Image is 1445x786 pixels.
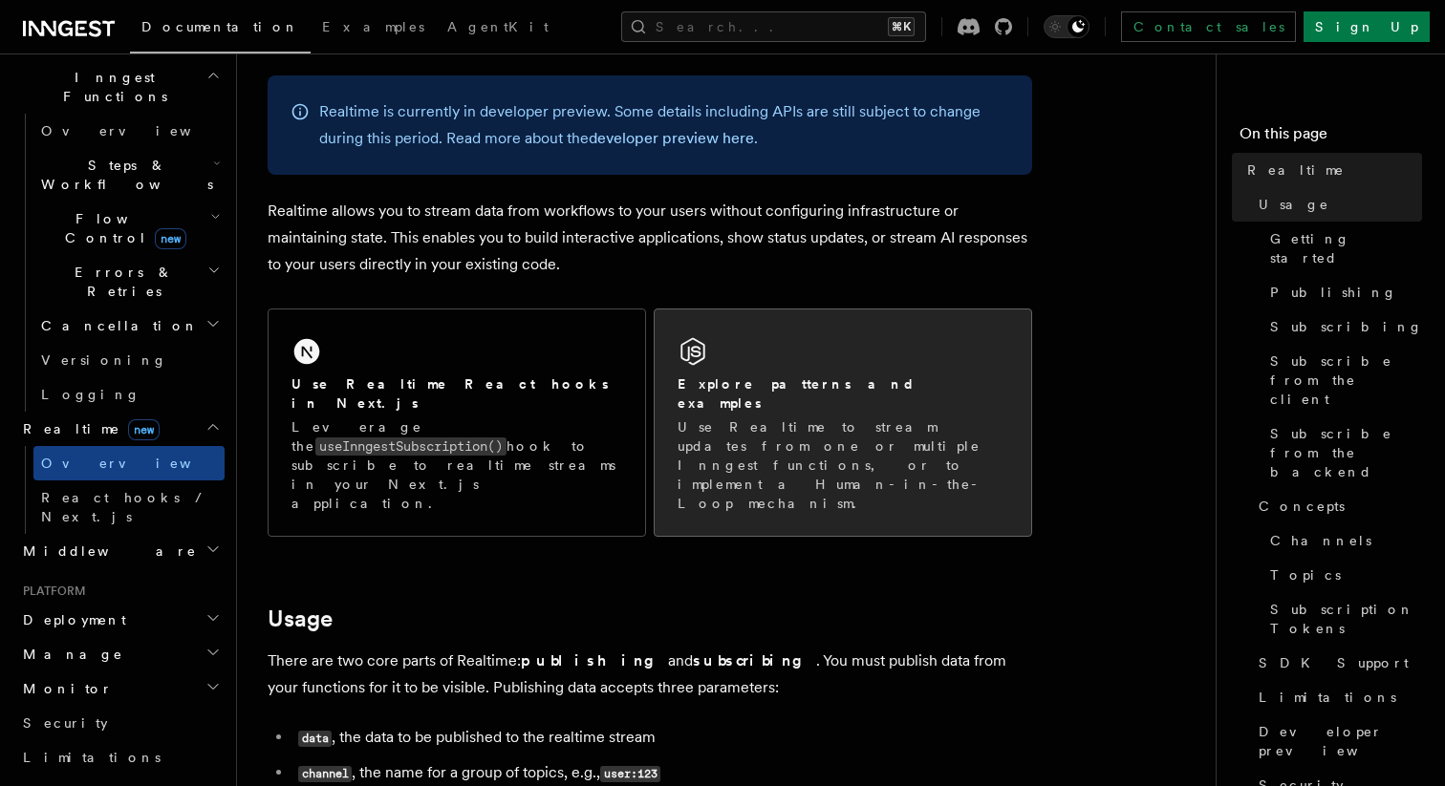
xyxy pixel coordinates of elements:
[33,114,225,148] a: Overview
[1270,600,1422,638] span: Subscription Tokens
[1251,187,1422,222] a: Usage
[33,209,210,247] span: Flow Control
[315,437,507,456] code: useInngestSubscription()
[141,19,299,34] span: Documentation
[268,648,1032,701] p: There are two core parts of Realtime: and . You must publish data from your functions for it to b...
[15,706,225,740] a: Security
[621,11,926,42] button: Search...⌘K
[1251,489,1422,523] a: Concepts
[15,114,225,412] div: Inngest Functions
[292,724,1032,752] li: , the data to be published to the realtime stream
[15,671,225,706] button: Monitor
[33,377,225,412] a: Logging
[1251,680,1422,714] a: Limitations
[1270,531,1371,550] span: Channels
[41,352,167,368] span: Versioning
[23,715,108,731] span: Security
[1251,646,1422,680] a: SDK Support
[1259,195,1329,214] span: Usage
[1251,714,1422,768] a: Developer preview
[1262,309,1422,344] a: Subscribing
[15,637,225,671] button: Manage
[1240,153,1422,187] a: Realtime
[15,412,225,446] button: Realtimenew
[15,419,160,438] span: Realtime
[319,98,1009,152] p: Realtime is currently in developer preview. Some details including APIs are still subject to chan...
[1270,317,1423,336] span: Subscribing
[33,480,225,534] a: React hooks / Next.js
[15,740,225,775] a: Limitations
[1270,565,1341,584] span: Topics
[15,68,206,106] span: Inngest Functions
[15,603,225,637] button: Deployment
[41,123,238,138] span: Overview
[1262,275,1422,309] a: Publishing
[291,374,622,413] h2: Use Realtime React hooks in Next.js
[33,308,225,343] button: Cancellation
[15,679,113,698] span: Monitor
[1259,688,1396,707] span: Limitations
[33,263,207,301] span: Errors & Retries
[1259,722,1422,760] span: Developer preview
[15,584,86,599] span: Platform
[1270,351,1422,409] span: Subscribe from the client
[15,446,225,534] div: Realtimenew
[15,610,126,629] span: Deployment
[1304,11,1430,42] a: Sign Up
[436,6,560,52] a: AgentKit
[322,19,424,34] span: Examples
[1262,558,1422,592] a: Topics
[33,255,225,308] button: Errors & Retries
[1262,416,1422,489] a: Subscribe from the backend
[654,308,1032,537] a: Explore patterns and examplesUse Realtime to stream updates from one or multiple Inngest function...
[128,419,160,440] span: new
[1270,283,1397,302] span: Publishing
[291,417,622,513] p: Leverage the hook to subscribe to realtime streams in your Next.js application.
[693,651,816,669] strong: subscribing
[33,202,225,255] button: Flow Controlnew
[268,308,646,537] a: Use Realtime React hooks in Next.jsLeverage theuseInngestSubscription()hook to subscribe to realt...
[155,228,186,249] span: new
[33,446,225,480] a: Overview
[1262,592,1422,646] a: Subscription Tokens
[1270,229,1422,267] span: Getting started
[33,316,199,335] span: Cancellation
[1121,11,1296,42] a: Contact sales
[447,19,549,34] span: AgentKit
[1270,424,1422,481] span: Subscribe from the backend
[1262,344,1422,416] a: Subscribe from the client
[600,766,660,782] code: user:123
[15,542,197,561] span: Middleware
[589,129,754,147] a: developer preview here
[1259,653,1409,672] span: SDK Support
[298,731,332,747] code: data
[1262,222,1422,275] a: Getting started
[1259,497,1345,516] span: Concepts
[1044,15,1089,38] button: Toggle dark mode
[1262,523,1422,558] a: Channels
[23,750,161,765] span: Limitations
[521,651,668,669] strong: publishing
[41,490,210,524] span: React hooks / Next.js
[15,645,123,664] span: Manage
[298,766,352,782] code: channel
[678,374,1008,413] h2: Explore patterns and examples
[33,148,225,202] button: Steps & Workflows
[311,6,436,52] a: Examples
[41,387,140,402] span: Logging
[41,456,238,471] span: Overview
[15,534,225,568] button: Middleware
[130,6,311,53] a: Documentation
[678,417,1008,513] p: Use Realtime to stream updates from one or multiple Inngest functions, or to implement a Human-in...
[888,17,915,36] kbd: ⌘K
[268,605,333,632] a: Usage
[268,198,1032,278] p: Realtime allows you to stream data from workflows to your users without configuring infrastructur...
[1247,160,1345,180] span: Realtime
[1240,122,1422,153] h4: On this page
[33,156,213,194] span: Steps & Workflows
[33,343,225,377] a: Versioning
[15,60,225,114] button: Inngest Functions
